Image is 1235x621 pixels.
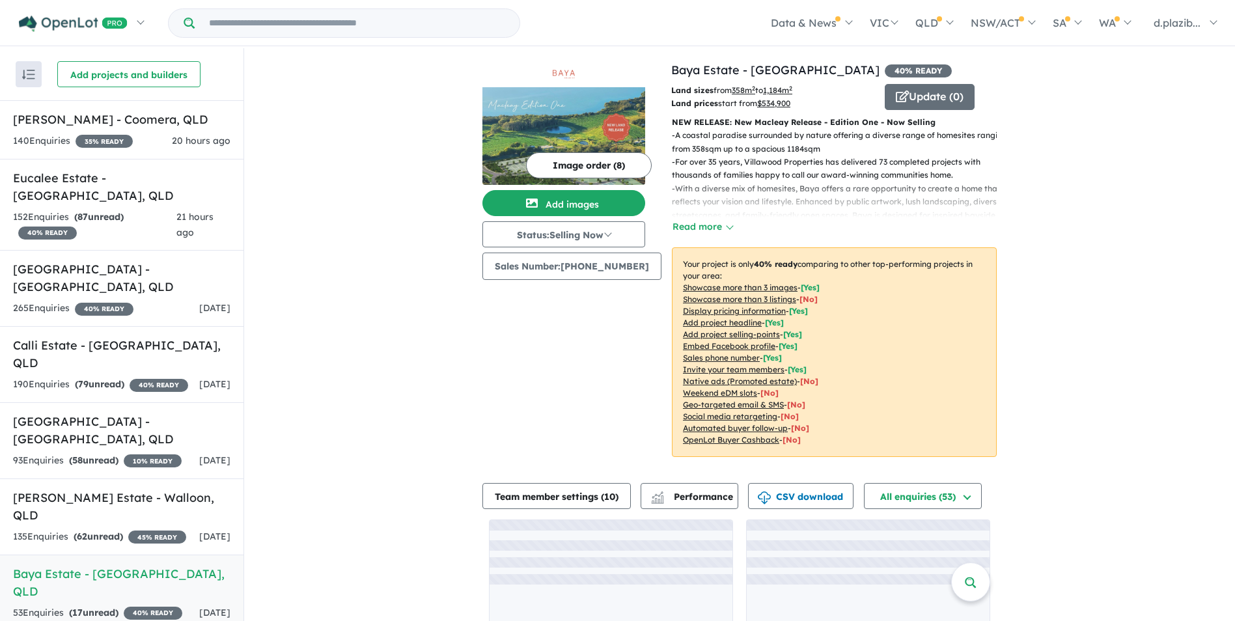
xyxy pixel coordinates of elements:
[765,318,784,327] span: [ Yes ]
[488,66,640,82] img: Baya Estate - Redland Bay Logo
[671,85,714,95] b: Land sizes
[758,491,771,504] img: download icon
[77,211,88,223] span: 87
[799,294,818,304] span: [ No ]
[671,98,718,108] b: Land prices
[683,329,780,339] u: Add project selling-points
[683,435,779,445] u: OpenLot Buyer Cashback
[652,491,663,499] img: line-chart.svg
[683,376,797,386] u: Native ads (Promoted estate)
[199,378,230,390] span: [DATE]
[13,565,230,600] h5: Baya Estate - [GEOGRAPHIC_DATA] , QLD
[69,454,118,466] strong: ( unread)
[128,531,186,544] span: 45 % READY
[13,337,230,372] h5: Calli Estate - [GEOGRAPHIC_DATA] , QLD
[683,400,784,409] u: Geo-targeted email & SMS
[13,301,133,316] div: 265 Enquir ies
[13,605,182,621] div: 53 Enquir ies
[885,64,952,77] span: 40 % READY
[787,400,805,409] span: [No]
[683,353,760,363] u: Sales phone number
[482,61,645,185] a: Baya Estate - Redland Bay LogoBaya Estate - Redland Bay
[172,135,230,146] span: 20 hours ago
[22,70,35,79] img: sort.svg
[683,283,798,292] u: Showcase more than 3 images
[75,303,133,316] span: 40 % READY
[13,413,230,448] h5: [GEOGRAPHIC_DATA] - [GEOGRAPHIC_DATA] , QLD
[13,377,188,393] div: 190 Enquir ies
[13,111,230,128] h5: [PERSON_NAME] - Coomera , QLD
[199,302,230,314] span: [DATE]
[77,531,87,542] span: 62
[75,378,124,390] strong: ( unread)
[671,62,880,77] a: Baya Estate - [GEOGRAPHIC_DATA]
[641,483,738,509] button: Performance
[13,529,186,545] div: 135 Enquir ies
[124,607,182,620] span: 40 % READY
[672,247,997,457] p: Your project is only comparing to other top-performing projects in your area: - - - - - - - - - -...
[800,376,818,386] span: [No]
[13,489,230,524] h5: [PERSON_NAME] Estate - Walloon , QLD
[801,283,820,292] span: [ Yes ]
[683,411,777,421] u: Social media retargeting
[683,365,784,374] u: Invite your team members
[672,182,1007,236] p: - With a diverse mix of homesites, Baya offers a rare opportunity to create a home that reflects ...
[482,87,645,185] img: Baya Estate - Redland Bay
[783,435,801,445] span: [No]
[885,84,975,110] button: Update (0)
[779,341,798,351] span: [ Yes ]
[74,211,124,223] strong: ( unread)
[482,190,645,216] button: Add images
[482,253,661,280] button: Sales Number:[PHONE_NUMBER]
[74,531,123,542] strong: ( unread)
[1154,16,1200,29] span: d.plazib...
[651,495,664,504] img: bar-chart.svg
[72,454,83,466] span: 58
[13,210,176,241] div: 152 Enquir ies
[526,152,652,178] button: Image order (8)
[763,353,782,363] span: [ Yes ]
[683,294,796,304] u: Showcase more than 3 listings
[788,365,807,374] span: [ Yes ]
[763,85,792,95] u: 1,184 m
[683,318,762,327] u: Add project headline
[130,379,188,392] span: 40 % READY
[19,16,128,32] img: Openlot PRO Logo White
[864,483,982,509] button: All enquiries (53)
[69,607,118,618] strong: ( unread)
[672,116,997,129] p: NEW RELEASE: New Macleay Release - Edition One - Now Selling
[78,378,89,390] span: 79
[13,260,230,296] h5: [GEOGRAPHIC_DATA] - [GEOGRAPHIC_DATA] , QLD
[13,453,182,469] div: 93 Enquir ies
[176,211,214,238] span: 21 hours ago
[683,306,786,316] u: Display pricing information
[781,411,799,421] span: [No]
[72,607,83,618] span: 17
[653,491,733,503] span: Performance
[791,423,809,433] span: [No]
[683,423,788,433] u: Automated buyer follow-up
[754,259,798,269] b: 40 % ready
[482,483,631,509] button: Team member settings (10)
[732,85,755,95] u: 358 m
[671,97,875,110] p: start from
[789,306,808,316] span: [ Yes ]
[760,388,779,398] span: [No]
[197,9,517,37] input: Try estate name, suburb, builder or developer
[672,219,733,234] button: Read more
[783,329,802,339] span: [ Yes ]
[199,607,230,618] span: [DATE]
[757,98,790,108] u: $ 534,900
[18,227,77,240] span: 40 % READY
[789,85,792,92] sup: 2
[124,454,182,467] span: 10 % READY
[752,85,755,92] sup: 2
[13,133,133,149] div: 140 Enquir ies
[604,491,615,503] span: 10
[671,84,875,97] p: from
[199,454,230,466] span: [DATE]
[57,61,201,87] button: Add projects and builders
[13,169,230,204] h5: Eucalee Estate - [GEOGRAPHIC_DATA] , QLD
[672,129,1007,156] p: - A coastal paradise surrounded by nature offering a diverse range of homesites ranging from 358s...
[683,341,775,351] u: Embed Facebook profile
